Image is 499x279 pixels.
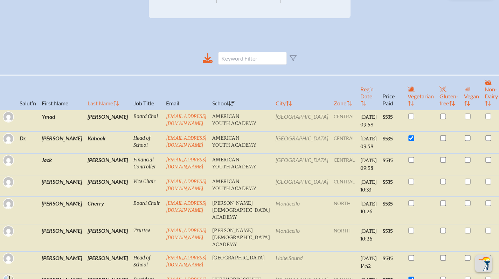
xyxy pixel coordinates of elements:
[39,132,85,153] td: [PERSON_NAME]
[331,110,358,132] td: central
[273,175,331,197] td: [GEOGRAPHIC_DATA]
[331,75,358,110] th: Zone
[4,112,13,122] img: Gravatar
[382,228,393,234] span: $535
[85,75,131,110] th: Last Name
[166,157,207,170] a: [EMAIL_ADDRESS][DOMAIN_NAME]
[382,158,393,163] span: $535
[166,228,207,240] a: [EMAIL_ADDRESS][DOMAIN_NAME]
[405,75,437,110] th: Vegetarian
[273,251,331,273] td: Hobe Sound
[39,153,85,175] td: Jack
[39,110,85,132] td: Ymad
[360,179,377,193] span: [DATE] 10:33
[437,75,461,110] th: Gluten-free
[360,201,377,215] span: [DATE] 10:26
[382,114,393,120] span: $535
[166,113,207,126] a: [EMAIL_ADDRESS][DOMAIN_NAME]
[209,153,273,175] td: American Youth Academy
[218,52,287,65] input: Keyword Filter
[209,251,273,273] td: [GEOGRAPHIC_DATA]
[382,256,393,261] span: $535
[360,228,377,242] span: [DATE] 10:26
[85,224,131,251] td: [PERSON_NAME]
[273,132,331,153] td: [GEOGRAPHIC_DATA]
[382,179,393,185] span: $535
[358,75,380,110] th: Reg’n Date
[331,224,358,251] td: north
[4,155,13,165] img: Gravatar
[163,75,209,110] th: Email
[131,110,163,132] td: Board Chai
[166,200,207,213] a: [EMAIL_ADDRESS][DOMAIN_NAME]
[131,75,163,110] th: Job Title
[39,224,85,251] td: [PERSON_NAME]
[166,255,207,268] a: [EMAIL_ADDRESS][DOMAIN_NAME]
[209,197,273,224] td: [PERSON_NAME][DEMOGRAPHIC_DATA] Academy
[39,75,85,110] th: First Name
[85,197,131,224] td: Cherry
[273,197,331,224] td: Monticello
[360,256,377,269] span: [DATE] 14:42
[273,224,331,251] td: Monticello
[331,175,358,197] td: central
[331,197,358,224] td: north
[85,153,131,175] td: [PERSON_NAME]
[4,253,13,263] img: Gravatar
[39,175,85,197] td: [PERSON_NAME]
[331,132,358,153] td: central
[380,75,405,110] th: Price Paid
[4,177,13,187] img: Gravatar
[85,110,131,132] td: [PERSON_NAME]
[4,134,13,144] img: Gravatar
[20,135,27,141] span: Dr.
[166,135,207,148] a: [EMAIL_ADDRESS][DOMAIN_NAME]
[331,153,358,175] td: central
[4,226,13,236] img: Gravatar
[85,132,131,153] td: Kahook
[273,110,331,132] td: [GEOGRAPHIC_DATA]
[85,175,131,197] td: [PERSON_NAME]
[273,153,331,175] td: [GEOGRAPHIC_DATA]
[4,199,13,209] img: Gravatar
[360,136,377,149] span: [DATE] 09:58
[475,255,492,272] button: Scroll Top
[209,175,273,197] td: American Youth Academy
[203,53,213,63] div: Download to CSV
[461,75,482,110] th: Vegan
[131,224,163,251] td: Trustee
[131,175,163,197] td: Vice Chair
[131,251,163,273] td: Head of School
[166,179,207,191] a: [EMAIL_ADDRESS][DOMAIN_NAME]
[360,114,377,128] span: [DATE] 09:58
[209,224,273,251] td: [PERSON_NAME][DEMOGRAPHIC_DATA] Academy
[273,75,331,110] th: City
[209,110,273,132] td: American Youth Academy
[131,153,163,175] td: Financial Controller
[131,197,163,224] td: Board Chair
[17,75,39,110] th: Salut’n
[39,197,85,224] td: [PERSON_NAME]
[39,251,85,273] td: [PERSON_NAME]
[477,257,491,271] img: To the top
[382,136,393,142] span: $535
[360,158,377,171] span: [DATE] 09:58
[209,132,273,153] td: American Youth Academy
[382,201,393,207] span: $535
[131,132,163,153] td: Head of School
[85,251,131,273] td: [PERSON_NAME]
